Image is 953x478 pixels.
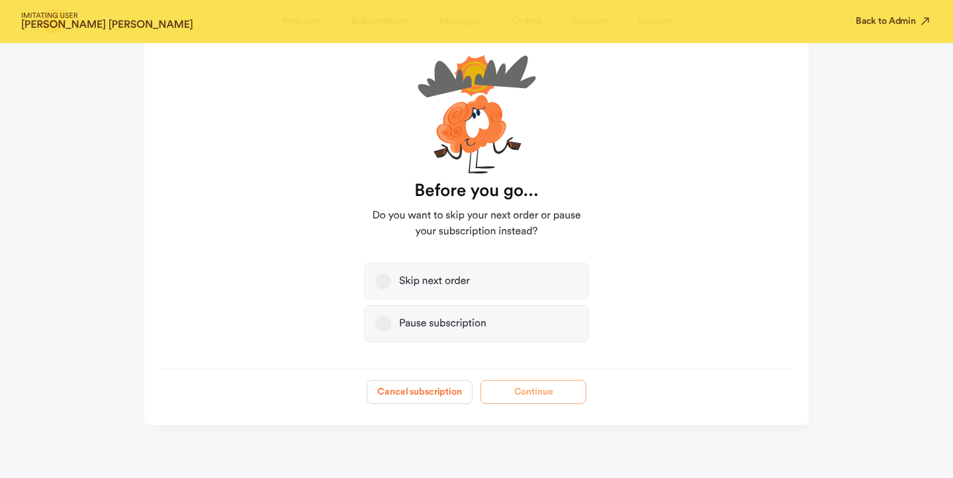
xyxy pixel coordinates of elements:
[418,55,536,173] img: cartoon-unsure-xIwyrc26.svg
[414,180,538,201] strong: Before you go...
[399,275,470,288] div: Skip next order
[364,208,589,240] span: Do you want to skip your next order or pause your subscription instead?
[21,20,193,30] strong: [PERSON_NAME] [PERSON_NAME]
[21,13,193,20] span: IMITATING USER
[367,380,473,404] button: Cancel subscription
[375,316,391,332] button: Pause subscription
[375,273,391,289] button: Skip next order
[399,317,486,330] div: Pause subscription
[856,15,932,28] button: Back to Admin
